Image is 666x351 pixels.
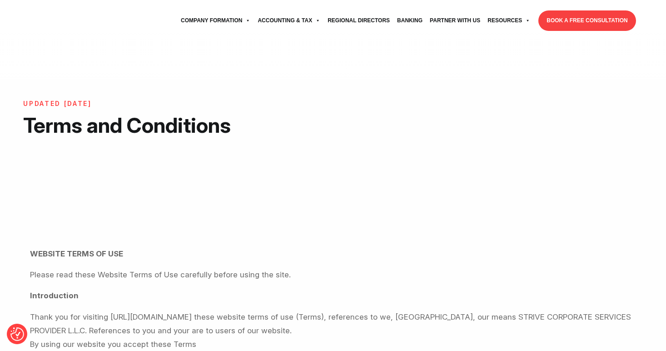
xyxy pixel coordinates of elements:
[484,8,534,33] a: Resources
[10,327,24,341] img: Revisit consent button
[324,8,393,33] a: Regional Directors
[254,8,324,33] a: Accounting & Tax
[426,8,484,33] a: Partner with Us
[10,327,24,341] button: Consent Preferences
[23,100,289,108] h6: UPDATED [DATE]
[30,268,636,281] p: Please read these Website Terms of Use carefully before using the site.
[393,8,426,33] a: Banking
[177,8,254,33] a: Company Formation
[23,112,289,138] h1: Terms and Conditions
[30,10,98,32] img: svg+xml;nitro-empty-id=MTU2OjExNQ==-1;base64,PHN2ZyB2aWV3Qm94PSIwIDAgNzU4IDI1MSIgd2lkdGg9Ijc1OCIg...
[538,10,636,31] a: BOOK A FREE CONSULTATION
[30,291,79,300] strong: Introduction
[30,249,123,258] strong: WEBSITE TERMS OF USE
